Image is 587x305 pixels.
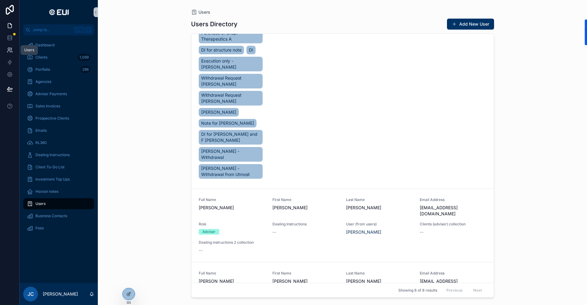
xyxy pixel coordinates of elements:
a: Prospective Clients [23,113,94,124]
span: Clients [35,55,47,60]
div: Users [24,48,34,52]
a: Clients1,069 [23,52,94,63]
span: Prospective Clients [35,116,69,121]
a: Advisor Payments [23,88,94,99]
div: Adviser [202,229,216,235]
button: Add New User [447,19,494,30]
span: -- [420,229,423,235]
span: Clients (adviser) collection [420,222,486,227]
span: [PERSON_NAME] [272,205,339,211]
span: [EMAIL_ADDRESS][DOMAIN_NAME] [420,278,486,290]
span: Sales Invoices [35,104,60,109]
span: [EMAIL_ADDRESS][DOMAIN_NAME] [420,205,486,217]
span: [PERSON_NAME] [272,278,339,284]
span: K [86,27,91,32]
a: [PERSON_NAME] - Withdrawal [199,147,263,162]
a: Execution only - [PERSON_NAME] [199,57,263,71]
span: Email Address [420,271,486,276]
div: 1,069 [78,54,90,61]
span: Portfolio [35,67,50,72]
span: Showing 8 of 8 results [398,288,437,293]
span: Dealing Instructions [272,222,339,227]
div: 296 [80,66,90,73]
span: First Name [272,197,339,202]
span: Dashboard [35,43,54,48]
a: [PERSON_NAME] [199,108,239,117]
a: Note for [PERSON_NAME] [199,119,257,127]
div: scrollable content [20,35,98,242]
span: Last Name [346,197,412,202]
a: Sales Invoices [23,101,94,112]
img: App logo [47,7,71,17]
span: [PERSON_NAME] [199,205,265,211]
span: Users [35,201,46,206]
span: [PERSON_NAME] - Withdrawal [201,148,260,160]
a: DI for [PERSON_NAME] and F [PERSON_NAME] [199,130,263,145]
span: Agencies [35,79,51,84]
span: Last Name [346,271,412,276]
span: Dealing instructions 2 collection [199,240,265,245]
a: Investment Top Ups [23,174,94,185]
span: RL360 [35,140,47,145]
a: Hoxton notes [23,186,94,197]
span: Withdrawal Request [PERSON_NAME] [201,92,260,104]
a: Full Name[PERSON_NAME]First Name[PERSON_NAME]Last Name[PERSON_NAME]Email Address[EMAIL_ADDRESS][D... [191,188,494,262]
span: Withdrawal Request [PERSON_NAME] [201,75,260,87]
span: User (from users) [346,222,412,227]
span: Note for [PERSON_NAME] [201,120,254,126]
a: RL360 [23,137,94,148]
a: DI [246,46,256,54]
span: Execution only - [PERSON_NAME] [201,58,260,70]
a: Client To-Do List [23,162,94,173]
button: Jump to...CtrlK [23,24,94,35]
span: DI [249,47,253,53]
span: Emails [35,128,47,133]
h1: Users Directory [191,20,238,28]
span: [PERSON_NAME] [346,205,412,211]
a: Withdrawal Request [PERSON_NAME] [199,91,263,106]
span: Fees [35,226,44,231]
a: Purchase of Crispr Therapeutics A [199,29,263,43]
span: JC [28,290,34,298]
a: Withdrawal Request [PERSON_NAME] [199,74,263,88]
span: Purchase of Crispr Therapeutics A [201,30,260,42]
a: Users [23,198,94,209]
span: DI for [PERSON_NAME] and F [PERSON_NAME] [201,131,260,143]
a: Emails [23,125,94,136]
span: Users [198,9,210,15]
span: Ctrl [74,27,85,33]
span: Full Name [199,197,265,202]
p: [PERSON_NAME] [43,291,78,297]
span: [PERSON_NAME] [346,278,412,284]
span: [PERSON_NAME] [201,109,236,115]
span: First Name [272,271,339,276]
span: -- [199,247,202,253]
a: Portfolio296 [23,64,94,75]
a: Agencies [23,76,94,87]
span: DI for structure note [201,47,242,53]
span: Email Address [420,197,486,202]
span: Jump to... [33,27,72,32]
a: Fees [23,223,94,234]
span: Client To-Do List [35,165,65,170]
span: Dealing Instructions [35,152,70,157]
a: Dealing Instructions [23,149,94,160]
a: [PERSON_NAME] [346,229,381,235]
span: Hoxton notes [35,189,58,194]
a: Users [191,9,210,15]
span: Full Name [199,271,265,276]
a: DI for structure note [199,46,244,54]
span: Business Contacts [35,213,67,218]
a: Business Contacts [23,210,94,221]
span: [PERSON_NAME] [199,278,265,284]
a: [PERSON_NAME] - Withdrawal from Utmost [199,164,263,179]
span: Advisor Payments [35,91,67,96]
a: Dashboard [23,40,94,51]
span: -- [272,229,276,235]
span: Investment Top Ups [35,177,70,182]
span: Role [199,222,265,227]
span: [PERSON_NAME] - Withdrawal from Utmost [201,165,260,178]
